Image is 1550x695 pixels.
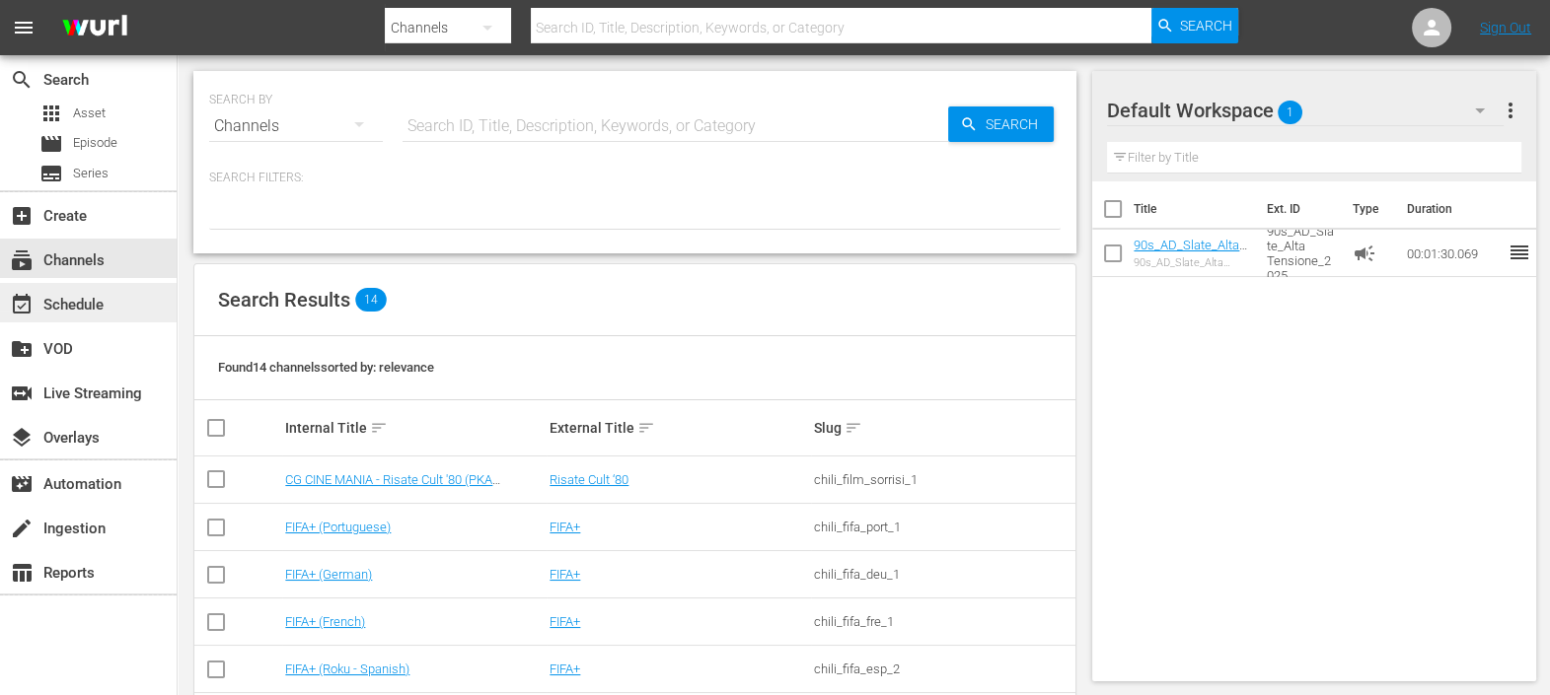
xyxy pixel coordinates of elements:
a: FIFA+ (Portuguese) [285,520,391,534]
th: Title [1134,181,1255,237]
a: Sign Out [1480,20,1531,35]
span: 14 [355,288,387,312]
button: Search [948,106,1054,142]
th: Duration [1394,181,1513,237]
th: Type [1340,181,1394,237]
span: Search [1180,8,1232,43]
span: sort [370,419,388,437]
div: Slug [814,416,1072,440]
a: FIFA+ [550,520,580,534]
div: chili_film_sorrisi_1 [814,472,1072,487]
a: FIFA+ (French) [285,614,365,629]
div: Default Workspace [1107,83,1504,138]
span: Series [39,162,63,185]
div: chili_fifa_fre_1 [814,614,1072,629]
span: sort [845,419,862,437]
button: Search [1151,8,1238,43]
span: VOD [10,337,34,361]
a: FIFA+ [550,661,580,676]
span: Ad [1352,242,1375,265]
p: Search Filters: [209,170,1061,186]
span: Live Streaming [10,382,34,405]
span: Schedule [10,293,34,316]
span: Create [10,204,34,228]
div: Internal Title [285,416,544,440]
span: Ingestion [10,517,34,540]
a: CG CINE MANIA - Risate Cult '80 (PKA [PERSON_NAME] – Noi siamo angeli) [285,472,500,502]
a: FIFA+ (German) [285,567,372,582]
a: FIFA+ [550,614,580,629]
td: 00:01:30.069 [1398,230,1507,277]
a: FIFA+ [550,567,580,582]
span: Overlays [10,426,34,450]
span: 1 [1278,92,1302,133]
th: Ext. ID [1255,181,1340,237]
span: Asset [73,104,106,123]
div: Channels [209,99,383,154]
td: 90s_AD_Slate_Alta Tensione_2025 [1259,230,1345,277]
img: ans4CAIJ8jUAAAAAAAAAAAAAAAAAAAAAAAAgQb4GAAAAAAAAAAAAAAAAAAAAAAAAJMjXAAAAAAAAAAAAAAAAAAAAAAAAgAT5G... [47,5,142,51]
span: Search Results [218,288,350,312]
a: FIFA+ (Roku - Spanish) [285,661,409,676]
span: reorder [1507,241,1530,264]
div: External Title [550,416,808,440]
div: chili_fifa_port_1 [814,520,1072,534]
div: chili_fifa_esp_2 [814,661,1072,676]
span: sort [637,419,655,437]
span: Series [73,164,109,183]
span: Channels [10,248,34,272]
a: Risate Cult ‘80 [550,472,628,487]
span: Search [10,68,34,92]
span: menu [12,16,36,39]
span: Automation [10,472,34,496]
span: Found 14 channels sorted by: relevance [218,360,434,375]
span: Search [978,106,1054,142]
span: Reports [10,561,34,585]
span: Episode [39,132,63,156]
span: more_vert [1498,99,1521,122]
div: chili_fifa_deu_1 [814,567,1072,582]
div: 90s_AD_Slate_Alta Tensione_2025 [1134,256,1251,269]
span: Asset [39,102,63,125]
span: Episode [73,133,117,153]
a: 90s_AD_Slate_Alta Tensione_2025 [1134,238,1247,267]
button: more_vert [1498,87,1521,134]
